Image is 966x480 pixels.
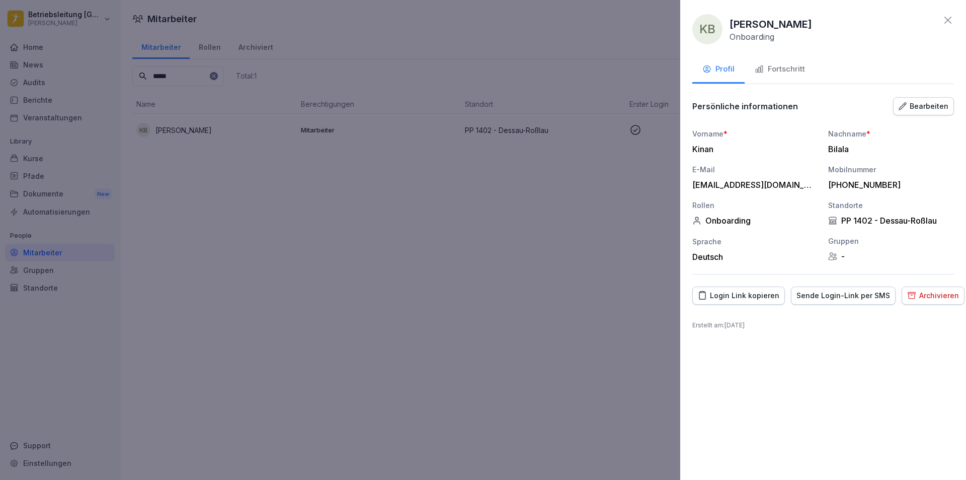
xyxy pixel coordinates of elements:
div: PP 1402 - Dessau-Roßlau [828,216,954,226]
div: Fortschritt [755,63,805,75]
div: Gruppen [828,236,954,246]
div: Bearbeiten [899,101,948,112]
div: [PHONE_NUMBER] [828,180,949,190]
p: Erstellt am : [DATE] [692,321,954,330]
div: Vorname [692,128,818,139]
button: Archivieren [902,287,964,305]
button: Profil [692,56,745,84]
div: Onboarding [692,216,818,226]
p: Persönliche informationen [692,101,798,111]
div: Standorte [828,200,954,211]
div: Login Link kopieren [698,290,779,301]
div: Kinan [692,144,813,154]
p: Onboarding [730,32,774,42]
div: Profil [702,63,735,75]
button: Sende Login-Link per SMS [791,287,896,305]
button: Fortschritt [745,56,815,84]
div: Bilala [828,144,949,154]
div: - [828,251,954,261]
p: [PERSON_NAME] [730,17,812,32]
div: KB [692,14,722,44]
button: Bearbeiten [893,97,954,115]
div: Deutsch [692,252,818,262]
div: Mobilnummer [828,164,954,175]
div: Archivieren [907,290,959,301]
button: Login Link kopieren [692,287,785,305]
div: Rollen [692,200,818,211]
div: Nachname [828,128,954,139]
div: Sprache [692,236,818,247]
div: Sende Login-Link per SMS [796,290,890,301]
div: E-Mail [692,164,818,175]
div: [EMAIL_ADDRESS][DOMAIN_NAME] [692,180,813,190]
